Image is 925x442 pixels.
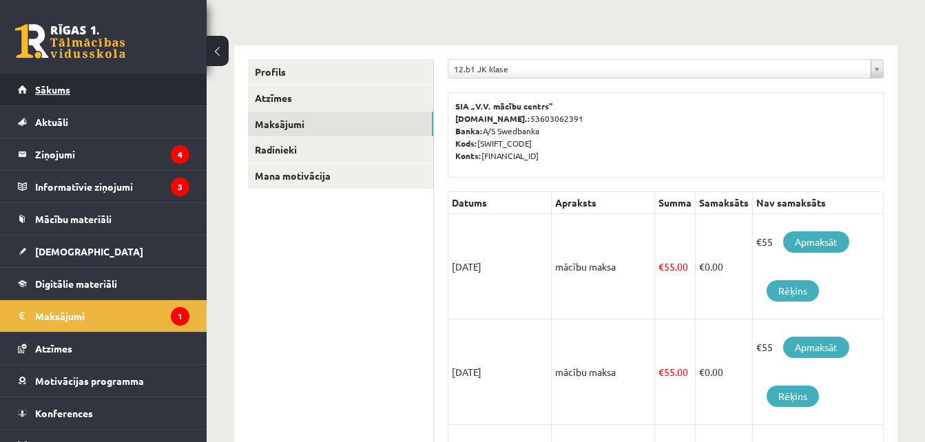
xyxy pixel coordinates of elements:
td: €55 [753,214,884,319]
b: Kods: [455,138,477,149]
a: [DEMOGRAPHIC_DATA] [18,235,189,267]
td: [DATE] [448,214,552,319]
span: € [699,366,705,378]
i: 1 [171,307,189,326]
span: Motivācijas programma [35,375,144,387]
span: Sākums [35,83,70,96]
td: 55.00 [655,214,696,319]
td: mācību maksa [552,319,655,425]
legend: Informatīvie ziņojumi [35,171,189,202]
span: Mācību materiāli [35,213,112,225]
span: € [658,260,664,273]
a: Atzīmes [18,333,189,364]
i: 3 [171,178,189,196]
span: [DEMOGRAPHIC_DATA] [35,245,143,257]
span: Aktuāli [35,116,68,128]
a: Digitālie materiāli [18,268,189,299]
span: Konferences [35,407,93,419]
a: Maksājumi1 [18,300,189,332]
a: Ziņojumi4 [18,138,189,170]
td: 0.00 [696,214,753,319]
span: Atzīmes [35,342,72,355]
td: 55.00 [655,319,696,425]
b: [DOMAIN_NAME].: [455,113,530,124]
a: Apmaksāt [783,231,849,253]
td: €55 [753,319,884,425]
td: mācību maksa [552,214,655,319]
th: Datums [448,192,552,214]
th: Apraksts [552,192,655,214]
th: Samaksāts [696,192,753,214]
span: 12.b1 JK klase [454,60,865,78]
legend: Ziņojumi [35,138,189,170]
a: Maksājumi [248,112,433,137]
span: € [658,366,664,378]
legend: Maksājumi [35,300,189,332]
a: Rēķins [767,280,819,302]
b: Banka: [455,125,483,136]
a: Apmaksāt [783,337,849,358]
th: Nav samaksāts [753,192,884,214]
th: Summa [655,192,696,214]
a: Radinieki [248,137,433,162]
a: Sākums [18,74,189,105]
p: 53603062391 A/S Swedbanka [SWIFT_CODE] [FINANCIAL_ID] [455,100,876,162]
a: Aktuāli [18,106,189,138]
a: Informatīvie ziņojumi3 [18,171,189,202]
span: € [699,260,705,273]
a: Profils [248,59,433,85]
a: Mācību materiāli [18,203,189,235]
a: Rēķins [767,386,819,407]
a: Motivācijas programma [18,365,189,397]
i: 4 [171,145,189,164]
a: Rīgas 1. Tālmācības vidusskola [15,24,125,59]
b: Konts: [455,150,481,161]
td: 0.00 [696,319,753,425]
a: Atzīmes [248,85,433,111]
span: Digitālie materiāli [35,277,117,290]
a: Mana motivācija [248,163,433,189]
b: SIA „V.V. mācību centrs” [455,101,554,112]
a: 12.b1 JK klase [448,60,883,78]
a: Konferences [18,397,189,429]
td: [DATE] [448,319,552,425]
